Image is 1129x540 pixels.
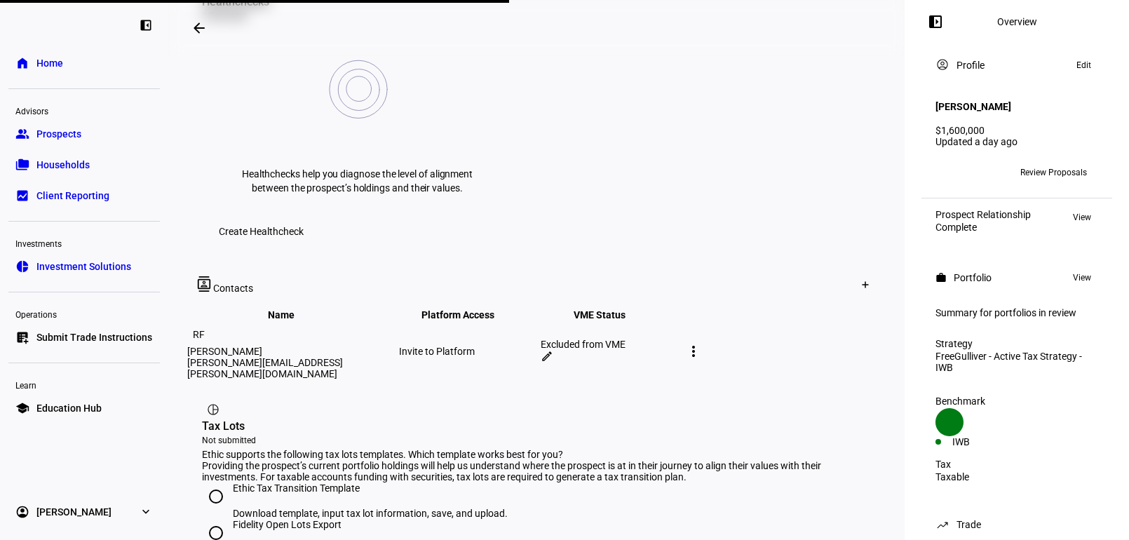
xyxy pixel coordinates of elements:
[961,168,975,177] span: AM
[8,100,160,120] div: Advisors
[1073,269,1091,286] span: View
[15,158,29,172] eth-mat-symbol: folder_copy
[36,158,90,172] span: Households
[935,57,1098,74] eth-panel-overview-card-header: Profile
[233,482,508,494] div: Ethic Tax Transition Template
[574,309,647,320] span: VME Status
[187,357,396,379] div: [PERSON_NAME][EMAIL_ADDRESS][PERSON_NAME][DOMAIN_NAME]
[1066,209,1098,226] button: View
[1069,57,1098,74] button: Edit
[1066,269,1098,286] button: View
[956,60,985,71] div: Profile
[935,518,949,532] mat-icon: trending_up
[202,435,871,446] div: Not submitted
[954,272,992,283] div: Portfolio
[935,222,1031,233] div: Complete
[935,459,1098,470] div: Tax
[202,418,871,435] div: Tax Lots
[224,167,490,195] p: Healthchecks help you diagnose the level of alignment between the prospect’s holdings and their v...
[202,217,320,245] button: Create Healthcheck
[36,127,81,141] span: Prospects
[935,269,1098,286] eth-panel-overview-card-header: Portfolio
[952,436,1017,447] div: IWB
[935,516,1098,533] eth-panel-overview-card-header: Trade
[268,309,316,320] span: Name
[935,396,1098,407] div: Benchmark
[399,346,538,357] div: Invite to Platform
[8,49,160,77] a: homeHome
[997,16,1037,27] div: Overview
[685,343,702,360] mat-icon: more_vert
[8,120,160,148] a: groupProspects
[206,403,220,417] mat-icon: pie_chart
[8,374,160,394] div: Learn
[15,505,29,519] eth-mat-symbol: account_circle
[935,307,1098,318] div: Summary for portfolios in review
[942,168,952,177] span: TF
[187,346,396,357] div: [PERSON_NAME]
[935,272,947,283] mat-icon: work
[15,259,29,274] eth-mat-symbol: pie_chart
[927,13,944,30] mat-icon: left_panel_open
[15,401,29,415] eth-mat-symbol: school
[15,127,29,141] eth-mat-symbol: group
[935,338,1098,349] div: Strategy
[935,136,1098,147] div: Updated a day ago
[15,189,29,203] eth-mat-symbol: bid_landscape
[935,101,1011,112] h4: [PERSON_NAME]
[935,58,949,72] mat-icon: account_circle
[1009,161,1098,184] button: Review Proposals
[36,189,109,203] span: Client Reporting
[8,252,160,281] a: pie_chartInvestment Solutions
[191,20,208,36] mat-icon: arrow_backwards
[36,56,63,70] span: Home
[219,217,304,245] span: Create Healthcheck
[1020,161,1087,184] span: Review Proposals
[541,339,680,350] div: Excluded from VME
[202,460,871,482] div: Providing the prospect’s current portfolio holdings will help us understand where the prospect is...
[36,330,152,344] span: Submit Trade Instructions
[36,401,102,415] span: Education Hub
[935,125,1098,136] div: $1,600,000
[196,276,213,292] mat-icon: contacts
[8,304,160,323] div: Operations
[8,151,160,179] a: folder_copyHouseholds
[15,56,29,70] eth-mat-symbol: home
[935,351,1098,373] div: FreeGulliver - Active Tax Strategy - IWB
[36,505,111,519] span: [PERSON_NAME]
[1073,209,1091,226] span: View
[956,519,981,530] div: Trade
[139,18,153,32] eth-mat-symbol: left_panel_close
[202,449,871,460] div: Ethic supports the following tax lots templates. Which template works best for you?
[36,259,131,274] span: Investment Solutions
[233,508,508,519] div: Download template, input tax lot information, save, and upload.
[935,471,1098,482] div: Taxable
[213,283,253,294] span: Contacts
[1076,57,1091,74] span: Edit
[935,209,1031,220] div: Prospect Relationship
[541,350,553,363] mat-icon: edit
[8,182,160,210] a: bid_landscapeClient Reporting
[15,330,29,344] eth-mat-symbol: list_alt_add
[8,233,160,252] div: Investments
[233,519,518,530] div: Fidelity Open Lots Export
[139,505,153,519] eth-mat-symbol: expand_more
[187,323,210,346] div: RF
[421,309,515,320] span: Platform Access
